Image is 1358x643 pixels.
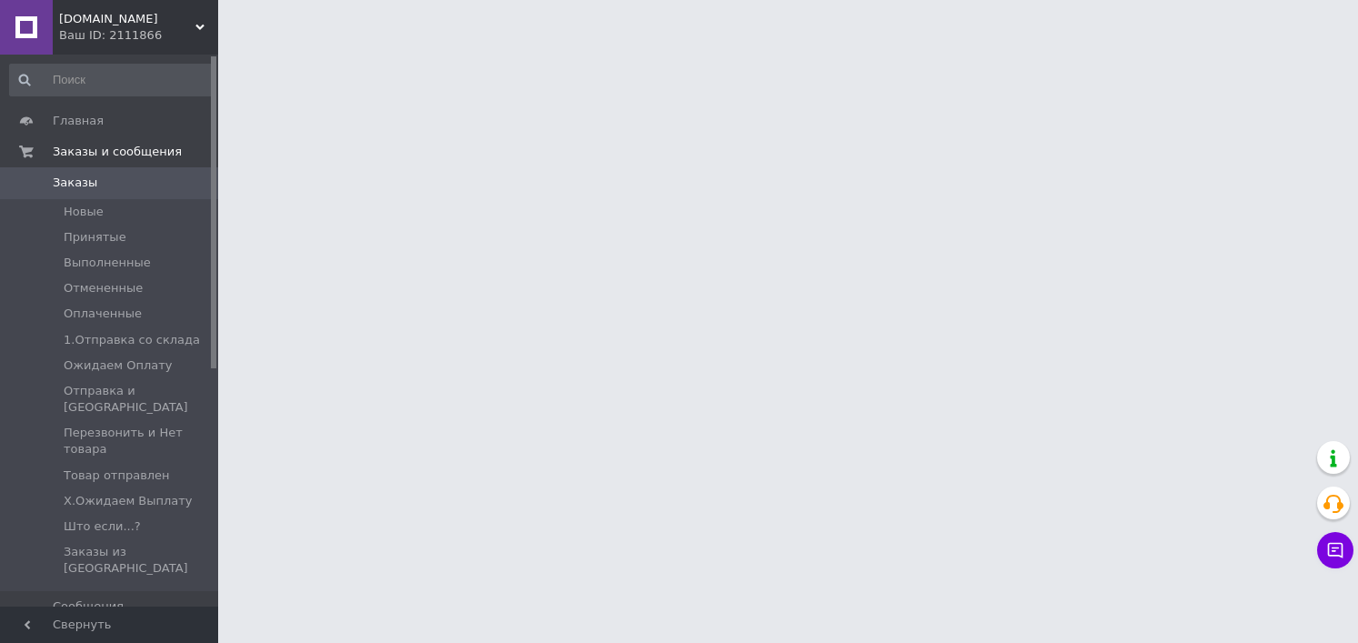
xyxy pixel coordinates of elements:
span: Сообщения [53,598,124,615]
span: Оплаченные [64,306,142,322]
span: Выполненные [64,255,151,271]
span: Што если...? [64,518,141,535]
span: Отмененные [64,280,143,296]
span: Ожидаем Оплату [64,357,173,374]
input: Поиск [9,64,215,96]
span: Заказы [53,175,97,191]
div: Ваш ID: 2111866 [59,27,218,44]
span: Перезвонить и Нет товара [64,425,213,457]
span: Отправка и [GEOGRAPHIC_DATA] [64,383,213,416]
span: Главная [53,113,104,129]
span: Товар отправлен [64,467,170,484]
button: Чат с покупателем [1317,532,1353,568]
span: Принятые [64,229,126,246]
span: Х.Ожидаем Выплату [64,493,193,509]
span: Заказы и сообщения [53,144,182,160]
span: Patelnya.net [59,11,195,27]
span: Новые [64,204,104,220]
span: Заказы из [GEOGRAPHIC_DATA] [64,544,213,577]
span: 1.Отправка со склада [64,332,200,348]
